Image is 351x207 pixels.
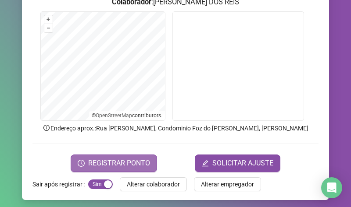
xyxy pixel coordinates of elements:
[44,15,53,24] button: +
[212,158,273,168] span: SOLICITAR AJUSTE
[71,154,157,172] button: REGISTRAR PONTO
[43,124,50,132] span: info-circle
[120,177,187,191] button: Alterar colaborador
[321,177,342,198] div: Open Intercom Messenger
[201,179,254,189] span: Alterar empregador
[96,112,132,119] a: OpenStreetMap
[88,158,150,168] span: REGISTRAR PONTO
[194,177,261,191] button: Alterar empregador
[127,179,180,189] span: Alterar colaborador
[195,154,280,172] button: editSOLICITAR AJUSTE
[44,24,53,32] button: –
[78,160,85,167] span: clock-circle
[32,123,319,133] p: Endereço aprox. : Rua [PERSON_NAME], Condominio Foz do [PERSON_NAME], [PERSON_NAME]
[92,112,162,119] li: © contributors.
[202,160,209,167] span: edit
[32,177,88,191] label: Sair após registrar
